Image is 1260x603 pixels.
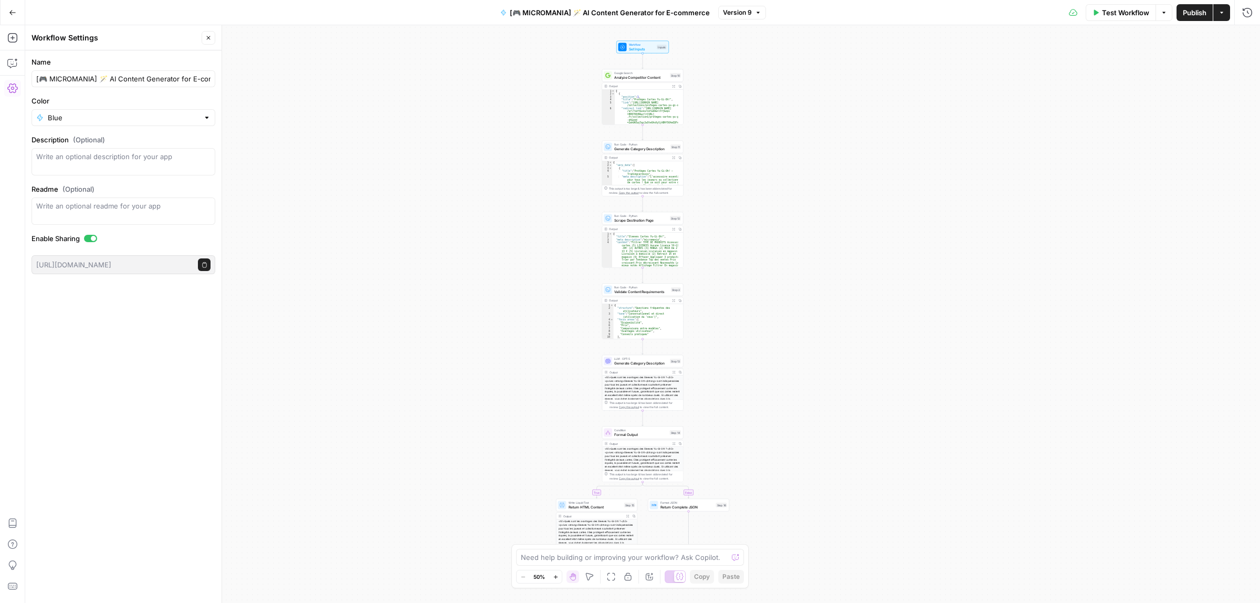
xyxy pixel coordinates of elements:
[602,318,614,321] div: 4
[1183,7,1206,18] span: Publish
[1102,7,1149,18] span: Test Workflow
[642,54,644,69] g: Edge from start to step_10
[31,33,198,43] div: Workflow Settings
[602,330,614,333] div: 8
[614,142,668,147] span: Run Code · Python
[643,512,689,567] g: Edge from step_16 to step_14-conditional-end
[723,8,752,17] span: Version 9
[609,472,681,481] div: This output is too large & has been abbreviated for review. to view the full content.
[602,161,612,164] div: 1
[602,241,612,386] div: 4
[556,499,637,555] div: Write Liquid TextReturn HTML ContentStep 15Output<h2>Quels sont les avantages des Sleeves Yu-Gi-O...
[602,339,614,342] div: 11
[602,284,684,339] div: Run Code · PythonValidate Content RequirementsStep 2Output{ "structure":"Questions fréquentes des...
[602,69,684,125] div: Google SearchAnalyze Competitor ContentStep 10Output[ { "position":1, "title":"Protèges Cartes Yu...
[609,227,669,231] div: Output
[609,164,612,167] span: Toggle code folding, rows 2 through 8
[609,298,669,303] div: Output
[648,499,729,512] div: Format JSONReturn Complete JSONStep 16
[614,217,668,223] span: Scrape Destination Page
[657,45,667,49] div: Inputs
[609,401,681,409] div: This output is too large & has been abbreviated for review. to view the full content.
[533,573,545,581] span: 50%
[642,339,644,355] g: Edge from step_2 to step_13
[670,144,681,149] div: Step 11
[643,482,689,498] g: Edge from step_14 to step_16
[1086,4,1156,21] button: Test Workflow
[602,235,612,238] div: 2
[602,141,684,196] div: Run Code · PythonGenerate Category DescriptionStep 11Output{ "serp_data":[ { "title":"Protèges Ca...
[660,504,714,510] span: Return Complete JSON
[614,360,668,366] span: Generate Category Description
[602,307,614,313] div: 2
[1177,4,1213,21] button: Publish
[602,447,683,504] div: <h2>Quels sont les avantages des Sleeves Yu-Gi-Oh! ?</h2> <p>Les <strong>Sleeves Yu-Gi-Oh!</stron...
[563,514,623,518] div: Output
[602,321,614,325] div: 5
[614,75,668,80] span: Analyze Competitor Content
[670,73,681,78] div: Step 10
[609,155,669,160] div: Output
[602,355,684,411] div: LLM · GPT-5Generate Category DescriptionStep 13Output<h2>Quels sont les avantages des Sleeves Yu-...
[602,92,615,96] div: 2
[602,324,614,327] div: 6
[642,196,644,212] g: Edge from step_11 to step_12
[569,504,622,510] span: Return HTML Content
[31,233,215,244] label: Enable Sharing
[670,359,681,363] div: Step 13
[619,477,639,480] span: Copy the output
[694,572,710,581] span: Copy
[722,572,740,581] span: Paste
[602,313,614,318] div: 3
[614,71,668,75] span: Google Search
[619,191,639,194] span: Copy the output
[642,125,644,140] g: Edge from step_10 to step_11
[609,233,612,236] span: Toggle code folding, rows 1 through 5
[660,501,714,505] span: Format JSON
[602,304,614,307] div: 1
[718,570,744,584] button: Paste
[690,570,714,584] button: Copy
[510,7,710,18] span: [🎮 MICROMANIA] 🪄 AI Content Generator for E-commerce
[609,370,669,374] div: Output
[716,503,727,507] div: Step 16
[31,96,215,106] label: Color
[609,186,681,195] div: This output is too large & has been abbreviated for review. to view the full content.
[614,357,668,361] span: LLM · GPT-5
[36,74,211,84] input: Untitled
[619,406,639,409] span: Copy the output
[31,134,215,145] label: Description
[602,167,612,170] div: 3
[609,441,669,445] div: Output
[602,233,612,236] div: 1
[48,112,199,123] input: Blue
[602,376,683,432] div: <h2>Quels sont les avantages des Sleeves Yu-Gi-Oh! ?</h2> <p>Les <strong>Sleeves Yu-Gi-Oh!</stron...
[602,427,684,482] div: ConditionFormat OutputStep 14Output<h2>Quels sont les avantages des Sleeves Yu-Gi-Oh! ?</h2> <p>L...
[614,214,668,218] span: Run Code · Python
[602,107,615,128] div: 6
[670,430,681,435] div: Step 14
[494,4,716,21] button: [🎮 MICROMANIA] 🪄 AI Content Generator for E-commerce
[614,432,668,437] span: Format Output
[602,336,614,339] div: 10
[671,287,681,292] div: Step 2
[602,98,615,101] div: 4
[612,90,615,93] span: Toggle code folding, rows 1 through 152
[602,101,615,107] div: 5
[670,216,681,221] div: Step 12
[596,482,643,498] g: Edge from step_14 to step_15
[611,318,614,321] span: Toggle code folding, rows 4 through 10
[31,184,215,194] label: Readme
[642,268,644,283] g: Edge from step_12 to step_2
[609,161,612,164] span: Toggle code folding, rows 1 through 9
[602,41,684,54] div: WorkflowSet InputsInputs
[602,327,614,330] div: 7
[602,175,612,190] div: 5
[62,184,94,194] span: (Optional)
[624,503,635,507] div: Step 15
[614,146,668,151] span: Generate Category Description
[602,170,612,175] div: 4
[556,519,637,576] div: <h2>Quels sont les avantages des Sleeves Yu-Gi-Oh! ?</h2> <p>Les <strong>Sleeves Yu-Gi-Oh!</stron...
[629,46,655,51] span: Set Inputs
[614,428,668,432] span: Condition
